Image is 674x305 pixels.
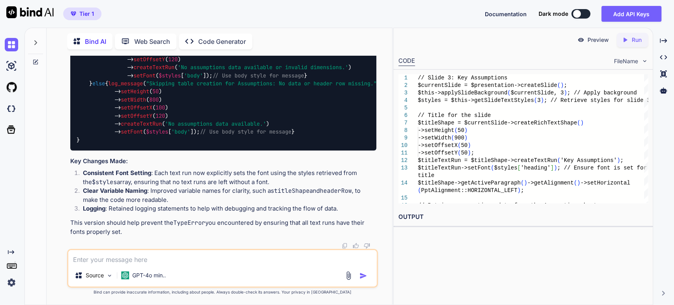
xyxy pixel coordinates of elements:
[344,271,353,280] img: attachment
[121,96,146,103] span: setWidth
[577,36,584,43] img: preview
[398,82,407,89] div: 2
[63,8,101,20] button: premiumTier 1
[471,150,474,156] span: ;
[461,150,467,156] span: 50
[133,56,165,63] span: setOffsetY
[134,37,170,46] p: Web Search
[398,164,407,172] div: 13
[398,157,407,164] div: 12
[398,112,407,119] div: 6
[464,135,467,141] span: )
[146,80,377,87] span: "Skipping table creation for Assumptions: No data or header row missing."
[418,180,520,186] span: $titleShape->getActiveParagraph
[454,135,464,141] span: 900
[212,72,304,79] span: // Use body style for message
[632,36,642,44] p: Run
[106,272,113,279] img: Pick Models
[418,165,491,171] span: $titleTextRun->setFont
[464,127,467,134] span: )
[507,90,511,96] span: (
[418,172,434,179] span: title
[200,128,291,136] span: // Use body style for message
[171,128,190,136] span: 'body'
[133,72,156,79] span: setFont
[5,38,18,51] img: chat
[152,88,159,95] span: 50
[92,178,117,186] code: $styles
[580,202,597,209] span: sheet
[520,165,550,171] span: 'heading'
[421,187,517,194] span: PptAlignment::HORIZONTAL_LEFT
[520,187,524,194] span: ;
[517,165,520,171] span: [
[359,272,367,280] img: icon
[580,180,630,186] span: ->setHorizontal
[121,104,152,111] span: setOffsetX
[418,82,557,88] span: $currentSlide = $presentation->createSlide
[149,96,159,103] span: 800
[121,120,162,127] span: createTextRun
[67,289,378,295] p: Bind can provide inaccurate information, including about people. Always double-check its answers....
[418,157,557,164] span: $titleTextRun = $titleShape->createTextRun
[524,180,527,186] span: )
[554,165,557,171] span: )
[108,80,143,87] span: log_message
[491,165,494,171] span: (
[5,102,18,115] img: darkCloudIdeIcon
[537,97,540,104] span: 3
[398,179,407,187] div: 14
[494,165,517,171] span: $styles
[159,72,181,79] span: $styles
[563,82,567,88] span: ;
[83,187,147,194] strong: Clear Variable Naming
[557,165,660,171] span: ; // Ensure font is set for the
[577,180,580,186] span: )
[461,142,467,149] span: 50
[574,180,577,186] span: (
[342,243,348,249] img: copy
[398,202,407,209] div: 16
[320,187,352,195] code: headerRow
[588,36,609,44] p: Preview
[485,10,527,18] button: Documentation
[520,180,524,186] span: (
[458,127,464,134] span: 50
[451,135,454,141] span: (
[467,142,471,149] span: )
[5,59,18,73] img: ai-studio
[534,97,537,104] span: (
[173,219,205,227] code: TypeError
[398,134,407,142] div: 9
[544,97,650,104] span: ; // Retrieve styles for slide 3
[467,150,471,156] span: )
[394,208,653,226] h2: OUTPUT
[563,90,567,96] span: )
[184,72,203,79] span: 'body'
[121,88,149,95] span: setHeight
[398,104,407,112] div: 5
[511,90,563,96] span: $currentSlide, 3
[560,157,617,164] span: 'Key Assumptions'
[517,187,520,194] span: )
[458,142,461,149] span: (
[398,119,407,127] div: 7
[418,112,491,119] span: // Title for the slide
[454,127,457,134] span: (
[398,194,407,202] div: 15
[557,157,560,164] span: (
[77,204,377,215] li: : Retained logging statements to help with debugging and tracking the flow of data.
[71,11,76,16] img: premium
[156,104,165,111] span: 100
[418,120,577,126] span: $titleShape = $currentSlide->createRichTextShape
[418,150,458,156] span: ->setOffsetY
[133,64,175,71] span: createTextRun
[398,89,407,97] div: 3
[641,58,648,64] img: chevron down
[398,97,407,104] div: 4
[121,112,152,119] span: setOffsetY
[620,157,623,164] span: ;
[6,6,54,18] img: Bind AI
[418,127,454,134] span: ->setHeight
[79,10,94,18] span: Tier 1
